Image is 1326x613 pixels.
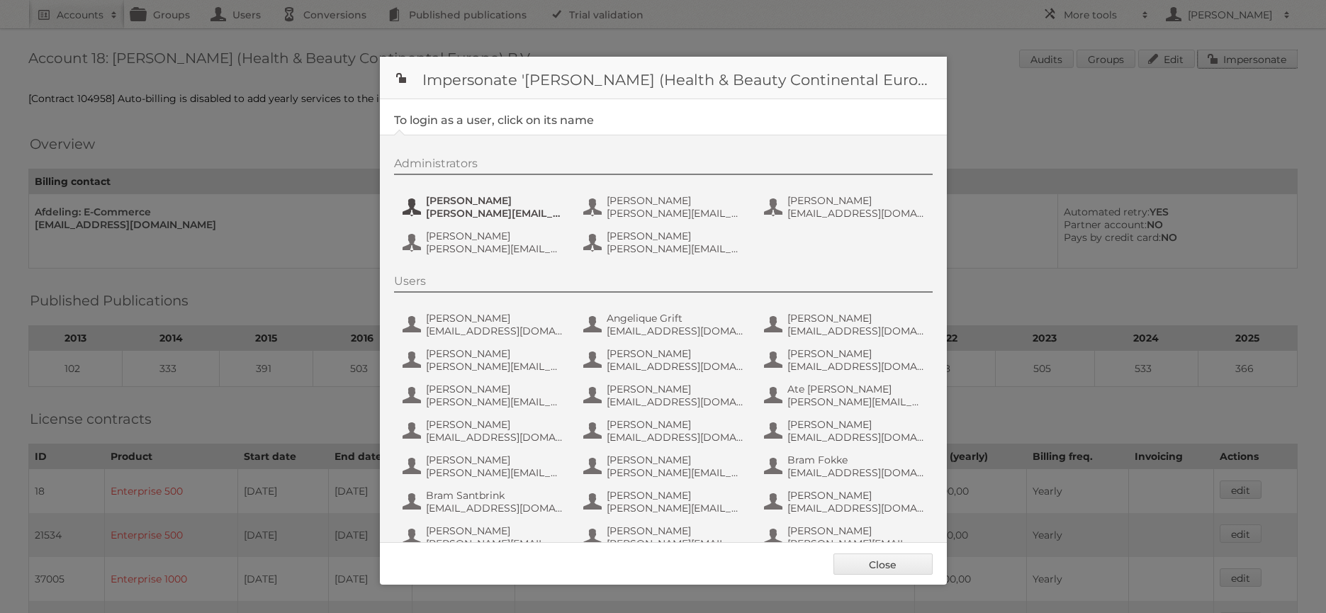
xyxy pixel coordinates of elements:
[426,325,563,337] span: [EMAIL_ADDRESS][DOMAIN_NAME]
[833,553,933,575] a: Close
[787,395,925,408] span: [PERSON_NAME][EMAIL_ADDRESS][DOMAIN_NAME]
[607,466,744,479] span: [PERSON_NAME][EMAIL_ADDRESS][DOMAIN_NAME]
[787,431,925,444] span: [EMAIL_ADDRESS][DOMAIN_NAME]
[426,489,563,502] span: Bram Santbrink
[426,194,563,207] span: [PERSON_NAME]
[426,395,563,408] span: [PERSON_NAME][EMAIL_ADDRESS][DOMAIN_NAME]
[426,207,563,220] span: [PERSON_NAME][EMAIL_ADDRESS][DOMAIN_NAME]
[787,207,925,220] span: [EMAIL_ADDRESS][DOMAIN_NAME]
[380,57,947,99] h1: Impersonate '[PERSON_NAME] (Health & Beauty Continental Europe) B.V.'
[607,312,744,325] span: Angelique Grift
[763,346,929,374] button: [PERSON_NAME] [EMAIL_ADDRESS][DOMAIN_NAME]
[401,452,568,480] button: [PERSON_NAME] [PERSON_NAME][EMAIL_ADDRESS][DOMAIN_NAME]
[582,310,748,339] button: Angelique Grift [EMAIL_ADDRESS][DOMAIN_NAME]
[763,488,929,516] button: [PERSON_NAME] [EMAIL_ADDRESS][DOMAIN_NAME]
[607,395,744,408] span: [EMAIL_ADDRESS][DOMAIN_NAME]
[401,523,568,551] button: [PERSON_NAME] [PERSON_NAME][EMAIL_ADDRESS][DOMAIN_NAME]
[787,502,925,514] span: [EMAIL_ADDRESS][DOMAIN_NAME]
[763,381,929,410] button: Ate [PERSON_NAME] [PERSON_NAME][EMAIL_ADDRESS][DOMAIN_NAME]
[787,466,925,479] span: [EMAIL_ADDRESS][DOMAIN_NAME]
[582,417,748,445] button: [PERSON_NAME] [EMAIL_ADDRESS][DOMAIN_NAME]
[763,417,929,445] button: [PERSON_NAME] [EMAIL_ADDRESS][DOMAIN_NAME]
[607,454,744,466] span: [PERSON_NAME]
[607,418,744,431] span: [PERSON_NAME]
[787,524,925,537] span: [PERSON_NAME]
[401,346,568,374] button: [PERSON_NAME] [PERSON_NAME][EMAIL_ADDRESS][DOMAIN_NAME]
[394,157,933,175] div: Administrators
[607,502,744,514] span: [PERSON_NAME][EMAIL_ADDRESS][DOMAIN_NAME]
[763,523,929,551] button: [PERSON_NAME] [PERSON_NAME][EMAIL_ADDRESS][DOMAIN_NAME]
[394,113,594,127] legend: To login as a user, click on its name
[582,193,748,221] button: [PERSON_NAME] [PERSON_NAME][EMAIL_ADDRESS][DOMAIN_NAME]
[426,431,563,444] span: [EMAIL_ADDRESS][DOMAIN_NAME]
[426,466,563,479] span: [PERSON_NAME][EMAIL_ADDRESS][DOMAIN_NAME]
[426,230,563,242] span: [PERSON_NAME]
[582,488,748,516] button: [PERSON_NAME] [PERSON_NAME][EMAIL_ADDRESS][DOMAIN_NAME]
[426,418,563,431] span: [PERSON_NAME]
[787,454,925,466] span: Bram Fokke
[787,537,925,550] span: [PERSON_NAME][EMAIL_ADDRESS][DOMAIN_NAME]
[426,383,563,395] span: [PERSON_NAME]
[607,383,744,395] span: [PERSON_NAME]
[787,312,925,325] span: [PERSON_NAME]
[607,489,744,502] span: [PERSON_NAME]
[401,193,568,221] button: [PERSON_NAME] [PERSON_NAME][EMAIL_ADDRESS][DOMAIN_NAME]
[426,454,563,466] span: [PERSON_NAME]
[763,193,929,221] button: [PERSON_NAME] [EMAIL_ADDRESS][DOMAIN_NAME]
[401,310,568,339] button: [PERSON_NAME] [EMAIL_ADDRESS][DOMAIN_NAME]
[582,346,748,374] button: [PERSON_NAME] [EMAIL_ADDRESS][DOMAIN_NAME]
[401,417,568,445] button: [PERSON_NAME] [EMAIL_ADDRESS][DOMAIN_NAME]
[607,431,744,444] span: [EMAIL_ADDRESS][DOMAIN_NAME]
[787,325,925,337] span: [EMAIL_ADDRESS][DOMAIN_NAME]
[763,452,929,480] button: Bram Fokke [EMAIL_ADDRESS][DOMAIN_NAME]
[607,230,744,242] span: [PERSON_NAME]
[426,347,563,360] span: [PERSON_NAME]
[394,274,933,293] div: Users
[426,502,563,514] span: [EMAIL_ADDRESS][DOMAIN_NAME]
[426,537,563,550] span: [PERSON_NAME][EMAIL_ADDRESS][DOMAIN_NAME]
[787,383,925,395] span: Ate [PERSON_NAME]
[787,418,925,431] span: [PERSON_NAME]
[763,310,929,339] button: [PERSON_NAME] [EMAIL_ADDRESS][DOMAIN_NAME]
[426,360,563,373] span: [PERSON_NAME][EMAIL_ADDRESS][DOMAIN_NAME]
[607,524,744,537] span: [PERSON_NAME]
[582,452,748,480] button: [PERSON_NAME] [PERSON_NAME][EMAIL_ADDRESS][DOMAIN_NAME]
[787,489,925,502] span: [PERSON_NAME]
[607,537,744,550] span: [PERSON_NAME][EMAIL_ADDRESS][DOMAIN_NAME]
[426,524,563,537] span: [PERSON_NAME]
[607,347,744,360] span: [PERSON_NAME]
[787,347,925,360] span: [PERSON_NAME]
[607,360,744,373] span: [EMAIL_ADDRESS][DOMAIN_NAME]
[401,488,568,516] button: Bram Santbrink [EMAIL_ADDRESS][DOMAIN_NAME]
[787,360,925,373] span: [EMAIL_ADDRESS][DOMAIN_NAME]
[401,228,568,257] button: [PERSON_NAME] [PERSON_NAME][EMAIL_ADDRESS][DOMAIN_NAME]
[607,325,744,337] span: [EMAIL_ADDRESS][DOMAIN_NAME]
[401,381,568,410] button: [PERSON_NAME] [PERSON_NAME][EMAIL_ADDRESS][DOMAIN_NAME]
[582,523,748,551] button: [PERSON_NAME] [PERSON_NAME][EMAIL_ADDRESS][DOMAIN_NAME]
[607,194,744,207] span: [PERSON_NAME]
[582,381,748,410] button: [PERSON_NAME] [EMAIL_ADDRESS][DOMAIN_NAME]
[787,194,925,207] span: [PERSON_NAME]
[426,242,563,255] span: [PERSON_NAME][EMAIL_ADDRESS][DOMAIN_NAME]
[607,207,744,220] span: [PERSON_NAME][EMAIL_ADDRESS][DOMAIN_NAME]
[607,242,744,255] span: [PERSON_NAME][EMAIL_ADDRESS][DOMAIN_NAME]
[582,228,748,257] button: [PERSON_NAME] [PERSON_NAME][EMAIL_ADDRESS][DOMAIN_NAME]
[426,312,563,325] span: [PERSON_NAME]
